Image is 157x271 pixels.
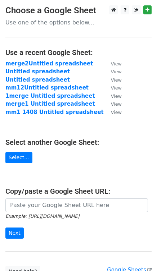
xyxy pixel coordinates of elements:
h3: Choose a Google Sheet [5,5,152,16]
a: merge2Untitled spreadsheet [5,60,93,67]
a: Untitled spreadsheet [5,77,70,83]
a: View [104,60,122,67]
a: Select... [5,152,32,163]
a: View [104,68,122,75]
h4: Use a recent Google Sheet: [5,48,152,57]
input: Next [5,228,24,239]
small: View [111,77,122,83]
h4: Copy/paste a Google Sheet URL: [5,187,152,196]
a: View [104,77,122,83]
small: View [111,101,122,107]
a: View [104,109,122,115]
a: View [104,93,122,99]
a: Untitled spreadsheet [5,68,70,75]
p: Use one of the options below... [5,19,152,26]
small: View [111,69,122,74]
a: 1merge Untitled spreadsheet [5,93,95,99]
small: View [111,110,122,115]
a: mm12Untitled spreadsheet [5,84,89,91]
small: View [111,93,122,99]
small: View [111,85,122,91]
a: mm1 1408 Untitled spreadsheet [5,109,104,115]
small: View [111,61,122,66]
input: Paste your Google Sheet URL here [5,198,148,212]
a: View [104,101,122,107]
small: Example: [URL][DOMAIN_NAME] [5,213,79,219]
a: merge1 Untitled spreadsheet [5,101,95,107]
a: View [104,84,122,91]
h4: Select another Google Sheet: [5,138,152,147]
